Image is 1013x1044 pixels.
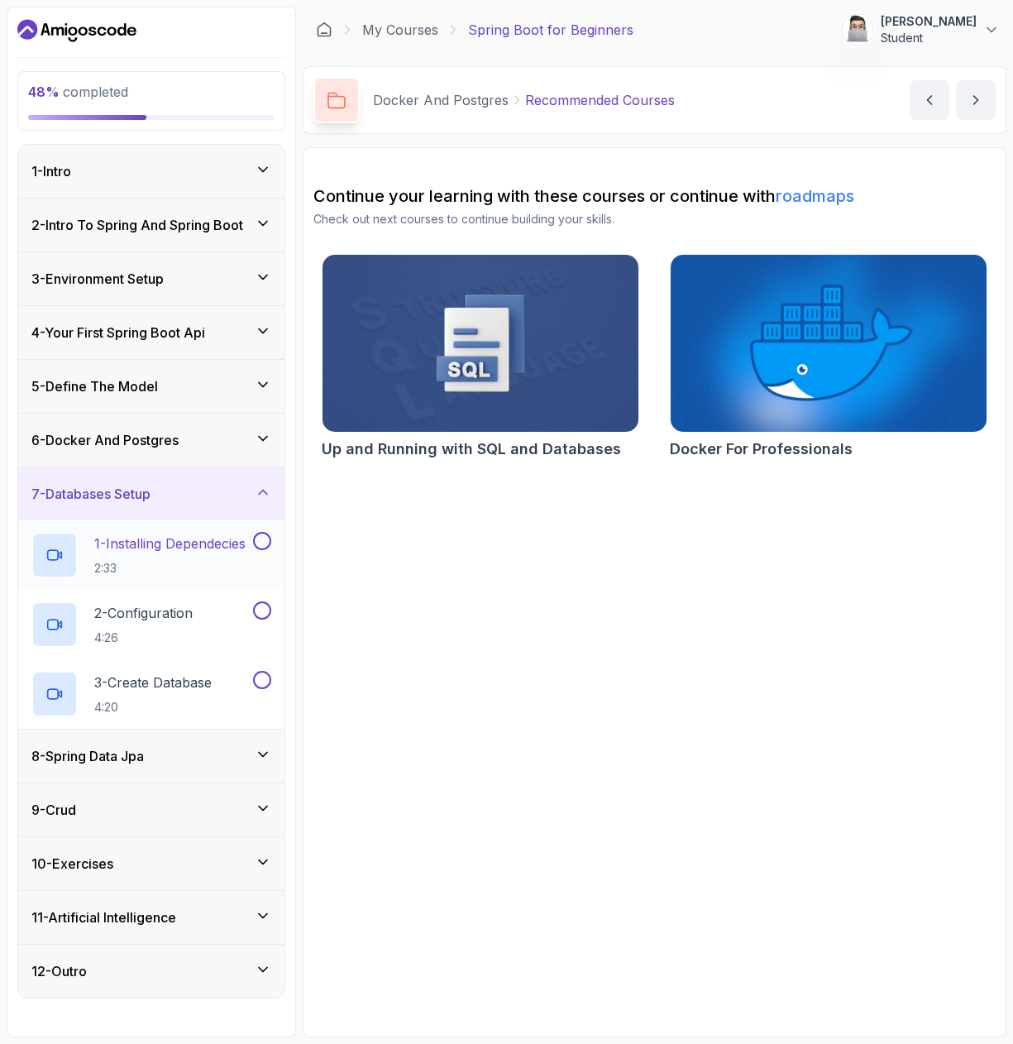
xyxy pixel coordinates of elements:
[322,438,621,461] h2: Up and Running with SQL and Databases
[18,945,284,998] button: 12-Outro
[313,211,996,227] p: Check out next courses to continue building your skills.
[956,80,996,120] button: next content
[670,438,853,461] h2: Docker For Professionals
[31,671,271,717] button: 3-Create Database4:20
[94,699,212,716] p: 4:20
[316,22,332,38] a: Dashboard
[18,730,284,783] button: 8-Spring Data Jpa
[94,534,246,553] p: 1 - Installing Dependecies
[18,891,284,944] button: 11-Artificial Intelligence
[468,20,633,40] p: Spring Boot for Beginners
[323,255,638,432] img: Up and Running with SQL and Databases card
[31,908,176,927] h3: 11 - Artificial Intelligence
[31,484,151,504] h3: 7 - Databases Setup
[671,255,987,432] img: Docker For Professionals card
[94,673,212,692] p: 3 - Create Database
[525,90,675,110] p: Recommended Courses
[17,17,136,44] a: Dashboard
[94,560,246,577] p: 2:33
[881,13,977,30] p: [PERSON_NAME]
[31,430,179,450] h3: 6 - Docker And Postgres
[31,746,144,766] h3: 8 - Spring Data Jpa
[362,20,438,40] a: My Courses
[31,532,271,578] button: 1-Installing Dependecies2:33
[18,360,284,413] button: 5-Define The Model
[373,90,509,110] p: Docker And Postgres
[31,854,113,874] h3: 10 - Exercises
[18,467,284,520] button: 7-Databases Setup
[31,215,243,235] h3: 2 - Intro To Spring And Spring Boot
[313,184,996,208] h2: Continue your learning with these courses or continue with
[18,414,284,467] button: 6-Docker And Postgres
[28,84,128,100] span: completed
[31,269,164,289] h3: 3 - Environment Setup
[31,161,71,181] h3: 1 - Intro
[322,254,639,461] a: Up and Running with SQL and Databases cardUp and Running with SQL and Databases
[31,800,76,820] h3: 9 - Crud
[776,186,854,206] a: roadmaps
[18,306,284,359] button: 4-Your First Spring Boot Api
[31,601,271,648] button: 2-Configuration4:26
[18,783,284,836] button: 9-Crud
[841,13,1000,46] button: user profile image[PERSON_NAME]Student
[31,323,205,342] h3: 4 - Your First Spring Boot Api
[842,14,873,45] img: user profile image
[31,961,87,981] h3: 12 - Outro
[18,145,284,198] button: 1-Intro
[18,837,284,890] button: 10-Exercises
[28,84,60,100] span: 48 %
[881,30,977,46] p: Student
[94,603,193,623] p: 2 - Configuration
[18,199,284,251] button: 2-Intro To Spring And Spring Boot
[18,252,284,305] button: 3-Environment Setup
[31,376,158,396] h3: 5 - Define The Model
[910,80,949,120] button: previous content
[670,254,987,461] a: Docker For Professionals cardDocker For Professionals
[94,630,193,646] p: 4:26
